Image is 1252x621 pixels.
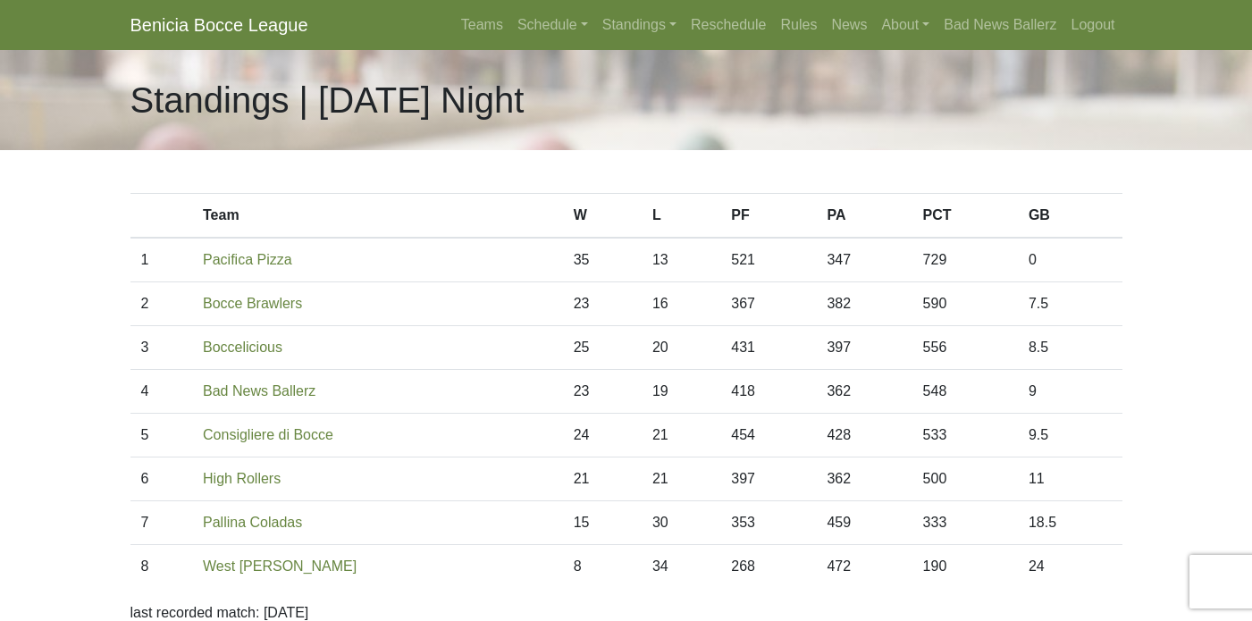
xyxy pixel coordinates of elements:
[816,194,912,239] th: PA
[642,194,720,239] th: L
[203,471,281,486] a: High Rollers
[816,501,912,545] td: 459
[720,326,816,370] td: 431
[130,370,193,414] td: 4
[816,238,912,282] td: 347
[642,326,720,370] td: 20
[684,7,774,43] a: Reschedule
[642,457,720,501] td: 21
[642,545,720,589] td: 34
[1018,238,1122,282] td: 0
[720,370,816,414] td: 418
[816,370,912,414] td: 362
[720,501,816,545] td: 353
[203,252,292,267] a: Pacifica Pizza
[642,238,720,282] td: 13
[937,7,1063,43] a: Bad News Ballerz
[642,414,720,457] td: 21
[130,457,193,501] td: 6
[720,414,816,457] td: 454
[912,326,1018,370] td: 556
[720,457,816,501] td: 397
[1018,545,1122,589] td: 24
[642,370,720,414] td: 19
[203,383,315,399] a: Bad News Ballerz
[454,7,510,43] a: Teams
[816,545,912,589] td: 472
[912,501,1018,545] td: 333
[203,427,333,442] a: Consigliere di Bocce
[1018,282,1122,326] td: 7.5
[563,238,642,282] td: 35
[130,326,193,370] td: 3
[912,370,1018,414] td: 548
[912,414,1018,457] td: 533
[816,282,912,326] td: 382
[720,282,816,326] td: 367
[563,194,642,239] th: W
[816,414,912,457] td: 428
[563,414,642,457] td: 24
[642,501,720,545] td: 30
[720,545,816,589] td: 268
[1018,326,1122,370] td: 8.5
[595,7,684,43] a: Standings
[563,282,642,326] td: 23
[1018,501,1122,545] td: 18.5
[912,194,1018,239] th: PCT
[824,7,874,43] a: News
[642,282,720,326] td: 16
[203,340,282,355] a: Boccelicious
[816,457,912,501] td: 362
[563,457,642,501] td: 21
[130,414,193,457] td: 5
[1018,457,1122,501] td: 11
[130,238,193,282] td: 1
[203,296,302,311] a: Bocce Brawlers
[192,194,563,239] th: Team
[203,515,302,530] a: Pallina Coladas
[912,545,1018,589] td: 190
[720,194,816,239] th: PF
[563,501,642,545] td: 15
[912,282,1018,326] td: 590
[773,7,824,43] a: Rules
[130,545,193,589] td: 8
[130,501,193,545] td: 7
[874,7,937,43] a: About
[912,238,1018,282] td: 729
[1064,7,1122,43] a: Logout
[1018,194,1122,239] th: GB
[720,238,816,282] td: 521
[203,558,357,574] a: West [PERSON_NAME]
[1018,414,1122,457] td: 9.5
[1018,370,1122,414] td: 9
[816,326,912,370] td: 397
[510,7,595,43] a: Schedule
[912,457,1018,501] td: 500
[563,326,642,370] td: 25
[130,7,308,43] a: Benicia Bocce League
[130,79,525,122] h1: Standings | [DATE] Night
[563,370,642,414] td: 23
[130,282,193,326] td: 2
[563,545,642,589] td: 8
